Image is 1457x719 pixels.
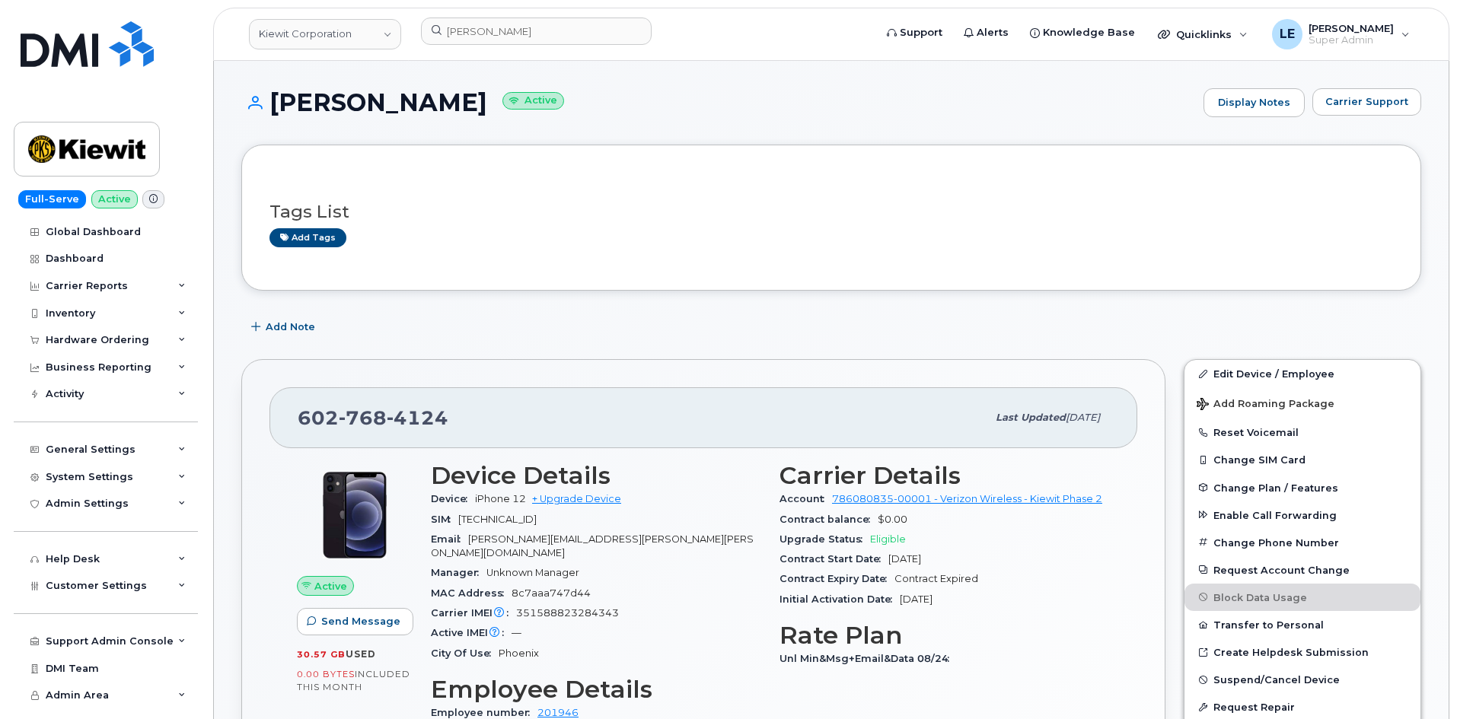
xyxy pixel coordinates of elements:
[1184,446,1420,473] button: Change SIM Card
[431,707,537,718] span: Employee number
[780,493,832,504] span: Account
[269,228,346,247] a: Add tags
[1066,412,1100,423] span: [DATE]
[241,89,1196,116] h1: [PERSON_NAME]
[1391,653,1446,708] iframe: Messenger Launcher
[1204,88,1305,117] a: Display Notes
[297,649,346,660] span: 30.57 GB
[1213,674,1340,686] span: Suspend/Cancel Device
[1312,88,1421,116] button: Carrier Support
[346,648,376,660] span: used
[878,514,907,525] span: $0.00
[1184,556,1420,584] button: Request Account Change
[314,579,347,593] span: Active
[309,469,400,561] img: iPhone_12.jpg
[780,553,888,565] span: Contract Start Date
[537,707,579,718] a: 201946
[502,92,564,110] small: Active
[431,533,754,558] span: [PERSON_NAME][EMAIL_ADDRESS][PERSON_NAME][PERSON_NAME][DOMAIN_NAME]
[297,608,413,635] button: Send Message
[900,593,933,605] span: [DATE]
[1184,638,1420,666] a: Create Helpdesk Submission
[475,493,526,504] span: iPhone 12
[339,406,387,429] span: 768
[321,614,400,628] span: Send Message
[512,627,521,638] span: —
[1184,418,1420,446] button: Reset Voicemail
[1184,584,1420,611] button: Block Data Usage
[1184,529,1420,556] button: Change Phone Number
[1184,501,1420,529] button: Enable Call Forwarding
[241,313,328,341] button: Add Note
[431,533,468,545] span: Email
[1184,387,1420,418] button: Add Roaming Package
[269,202,1393,221] h3: Tags List
[1325,94,1408,109] span: Carrier Support
[516,607,619,619] span: 351588823284343
[780,573,894,584] span: Contract Expiry Date
[780,622,1110,649] h3: Rate Plan
[780,533,870,545] span: Upgrade Status
[266,320,315,334] span: Add Note
[431,514,458,525] span: SIM
[486,567,579,578] span: Unknown Manager
[832,493,1102,504] a: 786080835-00001 - Verizon Wireless - Kiewit Phase 2
[1184,360,1420,387] a: Edit Device / Employee
[780,462,1110,489] h3: Carrier Details
[298,406,448,429] span: 602
[431,647,499,659] span: City Of Use
[431,587,512,599] span: MAC Address
[499,647,539,659] span: Phoenix
[431,493,475,504] span: Device
[297,669,355,679] span: 0.00 Bytes
[996,412,1066,423] span: Last updated
[431,676,761,703] h3: Employee Details
[431,462,761,489] h3: Device Details
[870,533,906,545] span: Eligible
[780,593,900,605] span: Initial Activation Date
[512,587,591,599] span: 8c7aaa747d44
[780,514,878,525] span: Contract balance
[894,573,978,584] span: Contract Expired
[1184,611,1420,638] button: Transfer to Personal
[1213,482,1338,493] span: Change Plan / Features
[431,567,486,578] span: Manager
[1197,398,1334,412] span: Add Roaming Package
[1213,509,1337,520] span: Enable Call Forwarding
[888,553,921,565] span: [DATE]
[1184,666,1420,693] button: Suspend/Cancel Device
[458,514,537,525] span: [TECHNICAL_ID]
[780,653,957,664] span: Unl Min&Msg+Email&Data 08/24
[387,406,448,429] span: 4124
[532,493,621,504] a: + Upgrade Device
[1184,474,1420,501] button: Change Plan / Features
[431,607,516,619] span: Carrier IMEI
[431,627,512,638] span: Active IMEI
